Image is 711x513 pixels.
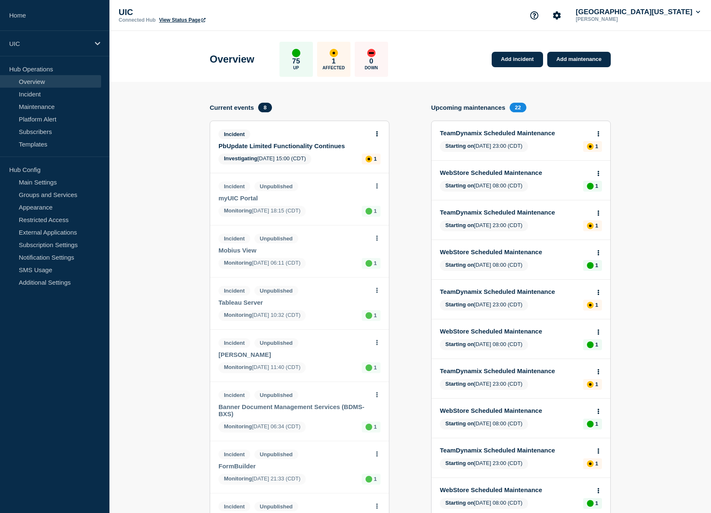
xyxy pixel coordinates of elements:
p: 1 [595,222,598,229]
span: Starting on [445,381,474,387]
span: Unpublished [254,234,298,243]
div: affected [587,143,594,150]
a: TeamDynamix Scheduled Maintenance [440,209,591,216]
span: Starting on [445,500,474,506]
span: Unpublished [254,450,298,459]
p: 1 [595,341,598,348]
div: up [587,262,594,269]
a: FormBuilder [218,462,369,470]
span: Monitoring [224,423,252,430]
p: Affected [322,66,345,70]
a: myUIC Portal [218,195,369,202]
a: WebStore Scheduled Maintenance [440,248,591,255]
span: Incident [218,450,250,459]
p: 1 [595,302,598,308]
span: [DATE] 08:00 (CDT) [440,339,528,350]
span: [DATE] 08:00 (CDT) [440,260,528,271]
p: 1 [374,312,377,318]
span: Incident [218,129,250,139]
a: PbUpdate Limited Functionality Continues [218,142,369,149]
p: 0 [369,57,373,66]
span: Starting on [445,460,474,466]
div: up [587,183,594,190]
button: Account settings [548,7,566,24]
a: Add maintenance [547,52,611,67]
span: [DATE] 15:00 (CDT) [218,154,311,164]
span: Starting on [445,420,474,427]
span: Monitoring [224,260,252,266]
p: 1 [595,262,598,268]
div: up [366,364,372,371]
div: up [587,500,594,507]
div: up [292,49,300,57]
span: [DATE] 23:00 (CDT) [440,141,528,152]
span: [DATE] 23:00 (CDT) [440,379,528,390]
p: 1 [595,183,598,189]
span: Starting on [445,341,474,347]
p: 75 [292,57,300,66]
p: 1 [595,500,598,506]
div: up [366,208,372,215]
p: 1 [374,156,377,162]
div: affected [587,302,594,308]
span: [DATE] 23:00 (CDT) [440,220,528,231]
span: Monitoring [224,364,252,370]
span: 22 [510,103,526,112]
p: 1 [374,260,377,266]
span: Starting on [445,182,474,189]
span: Starting on [445,301,474,308]
div: affected [587,222,594,229]
span: Incident [218,182,250,191]
span: 8 [258,103,272,112]
div: affected [330,49,338,57]
div: up [366,312,372,319]
a: TeamDynamix Scheduled Maintenance [440,129,591,136]
a: TeamDynamix Scheduled Maintenance [440,447,591,454]
span: [DATE] 21:33 (CDT) [218,474,306,485]
span: [DATE] 06:34 (CDT) [218,422,306,432]
p: 1 [595,143,598,149]
a: [PERSON_NAME] [218,351,369,358]
span: Starting on [445,262,474,268]
span: Unpublished [254,338,298,348]
p: 1 [595,421,598,427]
span: Monitoring [224,312,252,318]
a: TeamDynamix Scheduled Maintenance [440,367,591,374]
a: Mobius View [218,247,369,254]
p: [PERSON_NAME] [574,16,661,22]
span: Unpublished [254,390,298,400]
p: Up [293,66,299,70]
span: Monitoring [224,207,252,214]
span: Incident [218,502,250,511]
span: Investigating [224,155,257,162]
button: Support [526,7,543,24]
span: [DATE] 18:15 (CDT) [218,206,306,217]
span: [DATE] 08:00 (CDT) [440,181,528,192]
span: Unpublished [254,286,298,296]
p: Down [365,66,378,70]
span: Incident [218,338,250,348]
div: affected [587,460,594,467]
span: Starting on [445,222,474,228]
a: Add incident [492,52,543,67]
p: Connected Hub [119,17,156,23]
p: 1 [374,364,377,371]
span: [DATE] 08:00 (CDT) [440,419,528,430]
div: up [366,424,372,430]
p: UIC [9,40,89,47]
span: [DATE] 23:00 (CDT) [440,300,528,311]
h4: Current events [210,104,254,111]
span: [DATE] 06:11 (CDT) [218,258,306,269]
span: [DATE] 08:00 (CDT) [440,498,528,509]
span: [DATE] 23:00 (CDT) [440,458,528,469]
div: up [587,341,594,348]
span: Starting on [445,143,474,149]
span: Incident [218,234,250,243]
div: affected [587,381,594,388]
span: Unpublished [254,182,298,191]
p: 1 [332,57,335,66]
span: [DATE] 10:32 (CDT) [218,310,306,321]
p: 1 [595,381,598,387]
a: Banner Document Management Services (BDMS-BXS) [218,403,369,417]
div: up [587,421,594,427]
